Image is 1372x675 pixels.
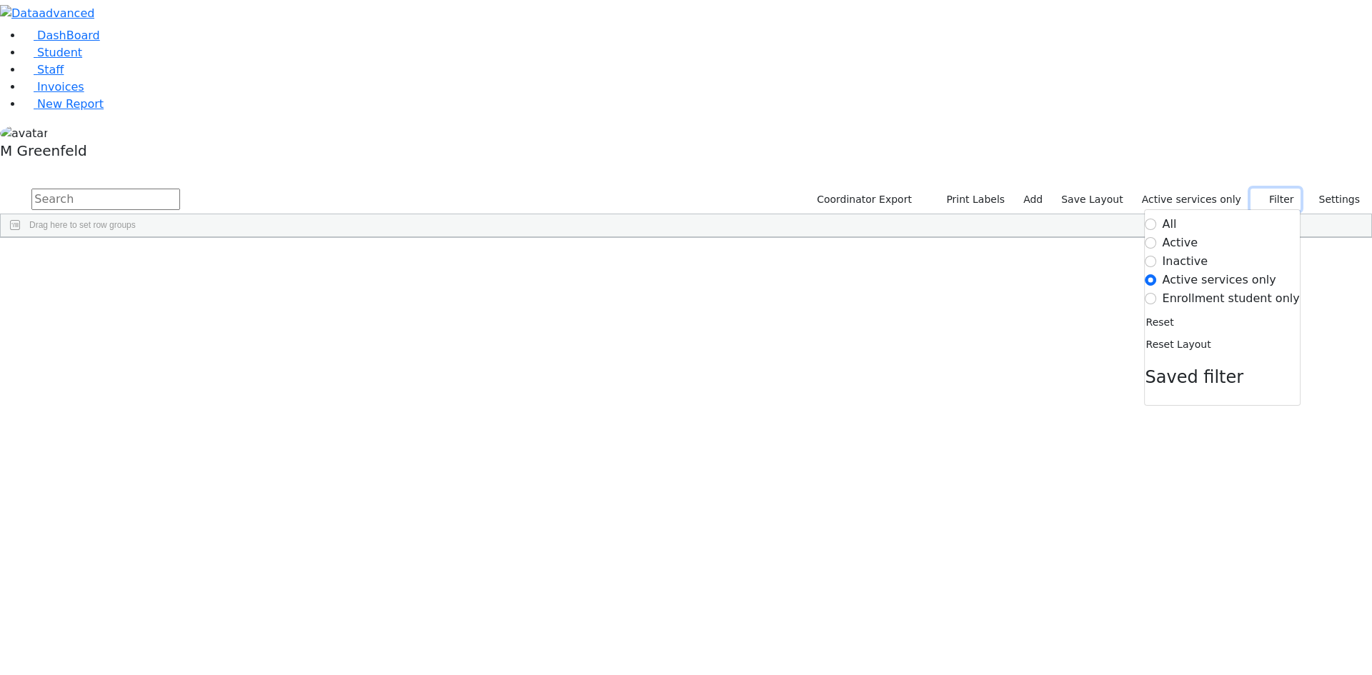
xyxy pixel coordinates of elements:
[1145,367,1244,387] span: Saved filter
[1017,189,1049,211] a: Add
[1145,256,1157,267] input: Inactive
[23,97,104,111] a: New Report
[1163,290,1300,307] label: Enrollment student only
[930,189,1011,211] button: Print Labels
[1145,237,1157,249] input: Active
[23,80,84,94] a: Invoices
[31,189,180,210] input: Search
[23,46,82,59] a: Student
[1163,234,1198,251] label: Active
[1301,189,1366,211] button: Settings
[1055,189,1129,211] button: Save Layout
[1145,293,1157,304] input: Enrollment student only
[29,220,136,230] span: Drag here to set row groups
[1145,274,1157,286] input: Active services only
[23,63,64,76] a: Staff
[1145,311,1175,334] button: Reset
[37,29,100,42] span: DashBoard
[1135,189,1248,211] label: Active services only
[1145,209,1301,406] div: Settings
[1145,219,1157,230] input: All
[1251,189,1301,211] button: Filter
[1145,334,1212,356] button: Reset Layout
[1163,253,1208,270] label: Inactive
[37,46,82,59] span: Student
[37,97,104,111] span: New Report
[23,29,100,42] a: DashBoard
[1163,271,1276,289] label: Active services only
[1163,216,1177,233] label: All
[807,189,918,211] button: Coordinator Export
[37,80,84,94] span: Invoices
[37,63,64,76] span: Staff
